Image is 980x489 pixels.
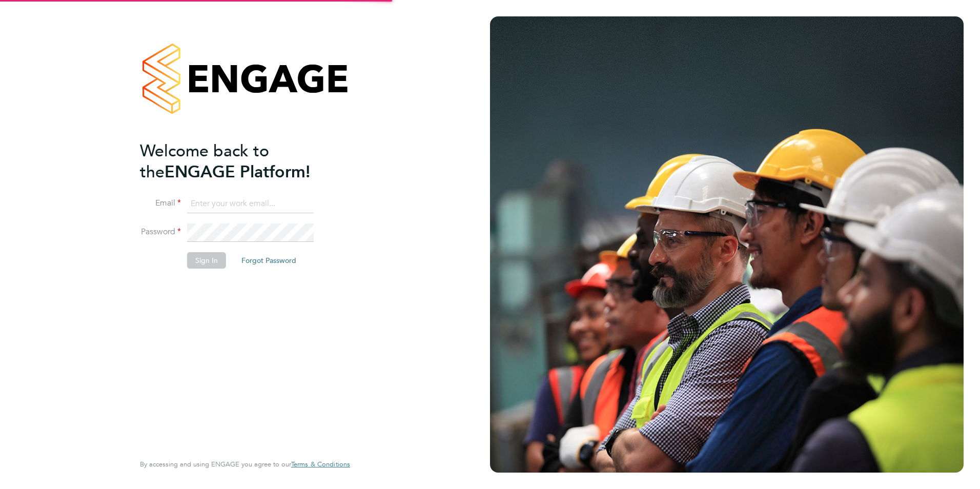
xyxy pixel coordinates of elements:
[140,141,269,182] span: Welcome back to the
[291,460,350,468] a: Terms & Conditions
[140,227,181,237] label: Password
[233,252,304,269] button: Forgot Password
[140,140,340,182] h2: ENGAGE Platform!
[187,195,314,213] input: Enter your work email...
[187,252,226,269] button: Sign In
[140,198,181,209] label: Email
[140,460,350,468] span: By accessing and using ENGAGE you agree to our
